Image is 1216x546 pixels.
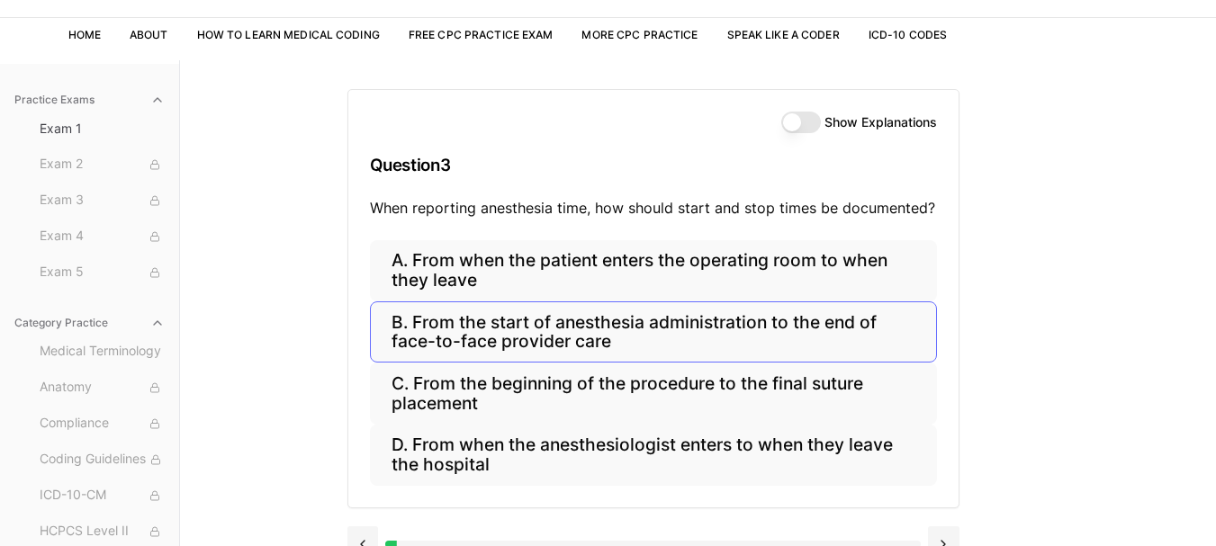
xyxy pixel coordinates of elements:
button: Medical Terminology [32,337,172,366]
button: Anatomy [32,373,172,402]
button: Exam 1 [32,114,172,143]
button: C. From the beginning of the procedure to the final suture placement [370,363,937,424]
span: HCPCS Level II [40,522,165,542]
span: Exam 1 [40,120,165,138]
a: More CPC Practice [581,28,698,41]
a: ICD-10 Codes [869,28,947,41]
button: Exam 5 [32,258,172,287]
label: Show Explanations [824,116,937,129]
a: Home [68,28,101,41]
a: Free CPC Practice Exam [409,28,554,41]
button: Coding Guidelines [32,445,172,474]
span: Coding Guidelines [40,450,165,470]
span: Exam 3 [40,191,165,210]
span: Exam 2 [40,155,165,175]
p: When reporting anesthesia time, how should start and stop times be documented? [370,197,937,219]
span: Exam 5 [40,263,165,282]
button: ICD-10-CM [32,481,172,510]
h3: Question 3 [370,139,937,192]
span: Compliance [40,414,165,434]
span: ICD-10-CM [40,486,165,506]
button: HCPCS Level II [32,517,172,546]
span: Exam 4 [40,227,165,246]
button: Exam 4 [32,222,172,251]
button: Category Practice [7,309,172,337]
a: About [130,28,168,41]
a: How to Learn Medical Coding [197,28,380,41]
button: Exam 2 [32,150,172,179]
button: Compliance [32,409,172,438]
button: D. From when the anesthesiologist enters to when they leave the hospital [370,425,937,486]
button: Practice Exams [7,85,172,114]
span: Anatomy [40,378,165,398]
span: Medical Terminology [40,342,165,362]
button: A. From when the patient enters the operating room to when they leave [370,240,937,301]
a: Speak Like a Coder [727,28,840,41]
button: B. From the start of anesthesia administration to the end of face-to-face provider care [370,301,937,363]
button: Exam 3 [32,186,172,215]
